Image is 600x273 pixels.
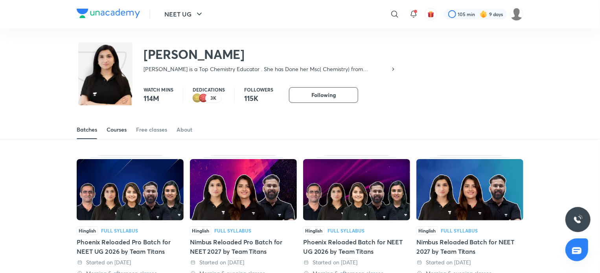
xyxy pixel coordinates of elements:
img: Thumbnail [77,159,184,220]
div: Nimbus Reloaded Batch for NEET 2027 by Team Titans [416,237,523,256]
div: About [177,126,192,134]
div: Started on 28 Aug 2025 [77,258,184,266]
img: educator badge2 [193,93,202,103]
p: Watch mins [144,87,173,92]
a: Free classes [136,120,167,139]
span: Hinglish [416,226,438,235]
p: 3K [211,95,217,101]
p: 115K [244,93,273,103]
div: Nimbus Reloaded Pro Batch for NEET 2027 by Team Titans [190,237,297,256]
h2: [PERSON_NAME] [144,46,396,62]
div: Phoenix Reloaded Pro Batch for NEET UG 2026 by Team Titans [77,237,184,256]
div: Started on 12 Aug 2025 [416,258,523,266]
div: Courses [107,126,127,134]
img: Company Logo [77,9,140,18]
p: Dedications [193,87,225,92]
img: streak [480,10,488,18]
p: Followers [244,87,273,92]
button: avatar [425,8,437,20]
a: Company Logo [77,9,140,20]
span: Hinglish [190,226,211,235]
img: Thumbnail [190,159,297,220]
div: Started on 12 Aug 2025 [303,258,410,266]
img: educator badge1 [199,93,208,103]
div: Full Syllabus [214,228,251,233]
button: NEET UG [160,6,209,22]
p: 114M [144,93,173,103]
a: About [177,120,192,139]
a: Courses [107,120,127,139]
img: avatar [427,11,434,18]
img: Thumbnail [416,159,523,220]
button: Following [289,87,358,103]
div: Full Syllabus [101,228,138,233]
div: Full Syllabus [328,228,364,233]
div: Free classes [136,126,167,134]
img: class [78,44,133,110]
img: ttu [573,215,583,224]
img: Sumaiyah Hyder [510,7,523,21]
div: Phoenix Reloaded Batch for NEET UG 2026 by Team Titans [303,237,410,256]
img: Thumbnail [303,159,410,220]
div: Started on 25 Aug 2025 [190,258,297,266]
div: Full Syllabus [441,228,478,233]
a: Batches [77,120,97,139]
span: Hinglish [77,226,98,235]
p: [PERSON_NAME] is a Top Chemistry Educator . She has Done her Msc( Chemistry) from [GEOGRAPHIC_DAT... [144,65,390,73]
span: Hinglish [303,226,324,235]
span: Following [311,91,336,99]
div: Batches [77,126,97,134]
